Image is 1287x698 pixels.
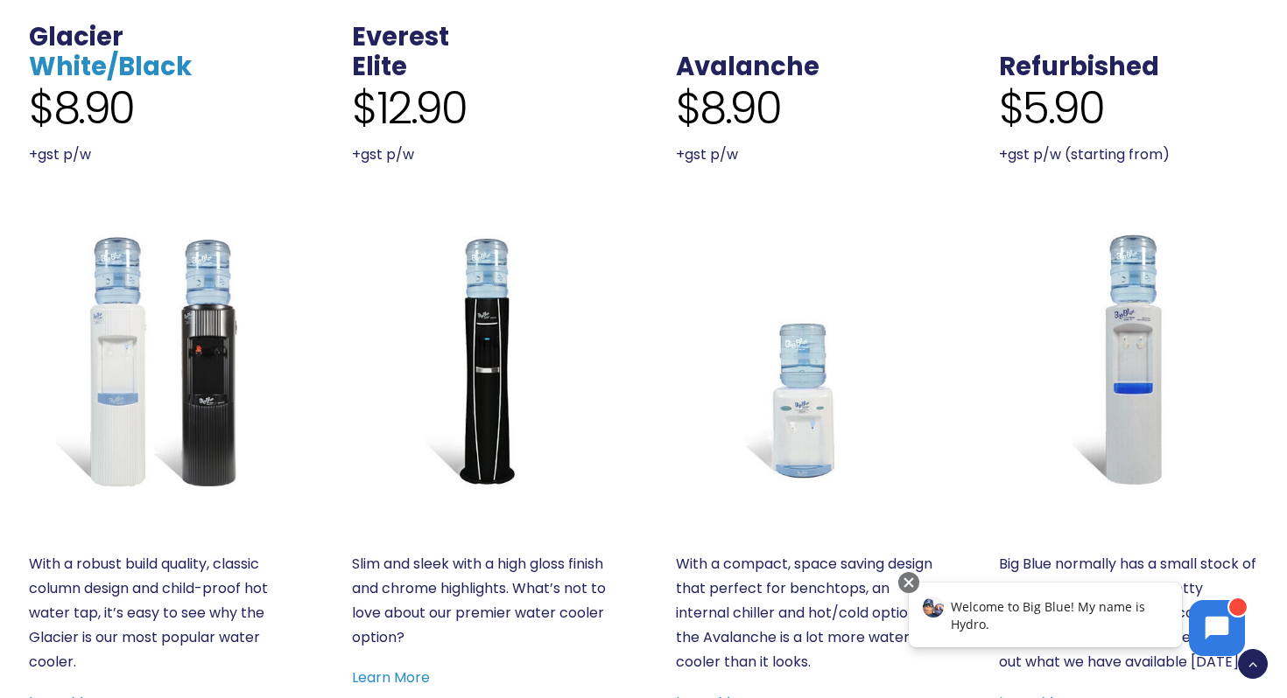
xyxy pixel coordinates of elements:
a: Refurbished [999,49,1159,84]
p: +gst p/w [352,143,611,167]
p: Big Blue normally has a small stock of refurbished, but not so pretty anymore, ex-lease water coo... [999,552,1258,674]
a: Glacier White or Black [29,230,288,489]
a: Elite [352,49,407,84]
span: . [999,19,1006,54]
span: $12.90 [352,82,466,135]
p: With a robust build quality, classic column design and child-proof hot water tap, it’s easy to se... [29,552,288,674]
a: Avalanche [676,49,819,84]
p: +gst p/w [29,143,288,167]
p: +gst p/w [676,143,935,167]
a: White/Black [29,49,192,84]
p: +gst p/w (starting from) [999,143,1258,167]
p: With a compact, space saving design that perfect for benchtops, an internal chiller and hot/cold ... [676,552,935,674]
p: Slim and sleek with a high gloss finish and chrome highlights. What’s not to love about our premi... [352,552,611,650]
iframe: Chatbot [890,569,1262,674]
span: $5.90 [999,82,1104,135]
span: . [676,19,683,54]
a: Everest [352,19,449,54]
a: Glacier [29,19,123,54]
a: Benchtop Avalanche [676,230,935,489]
a: Everest Elite [352,230,611,489]
span: $8.90 [676,82,781,135]
a: Refurbished [999,230,1258,489]
span: $8.90 [29,82,134,135]
a: Learn More [352,667,430,688]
